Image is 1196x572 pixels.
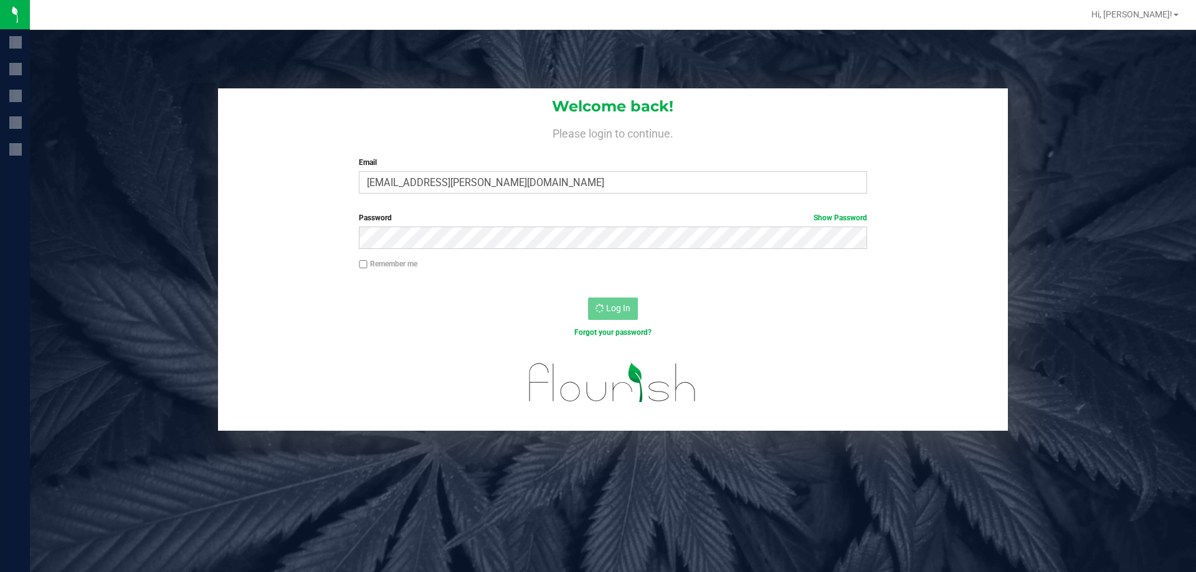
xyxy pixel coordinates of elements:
[574,328,652,337] a: Forgot your password?
[359,260,368,269] input: Remember me
[814,213,867,222] a: Show Password
[359,258,417,270] label: Remember me
[218,124,1008,139] h4: Please login to continue.
[514,351,711,415] img: flourish_logo.svg
[359,157,866,168] label: Email
[606,303,630,313] span: Log In
[588,298,638,320] button: Log In
[1091,9,1172,19] span: Hi, [PERSON_NAME]!
[359,213,392,222] span: Password
[218,98,1008,115] h1: Welcome back!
